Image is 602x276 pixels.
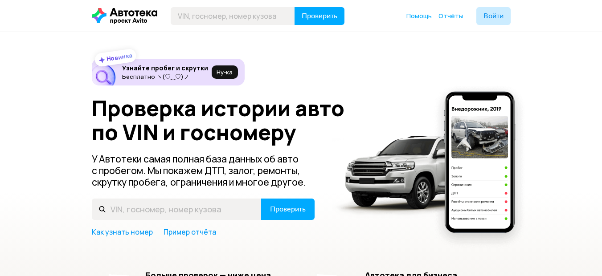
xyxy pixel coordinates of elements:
[261,199,315,220] button: Проверить
[122,64,208,72] h6: Узнайте пробег и скрутки
[92,153,315,188] p: У Автотеки самая полная база данных об авто с пробегом. Мы покажем ДТП, залог, ремонты, скрутку п...
[406,12,432,20] a: Помощь
[92,96,358,144] h1: Проверка истории авто по VIN и госномеру
[122,73,208,80] p: Бесплатно ヽ(♡‿♡)ノ
[476,7,511,25] button: Войти
[270,206,306,213] span: Проверить
[164,227,216,237] a: Пример отчёта
[106,51,133,63] strong: Новинка
[438,12,463,20] a: Отчёты
[302,12,337,20] span: Проверить
[295,7,344,25] button: Проверить
[483,12,504,20] span: Войти
[92,227,153,237] a: Как узнать номер
[217,69,233,76] span: Ну‑ка
[92,199,262,220] input: VIN, госномер, номер кузова
[171,7,295,25] input: VIN, госномер, номер кузова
